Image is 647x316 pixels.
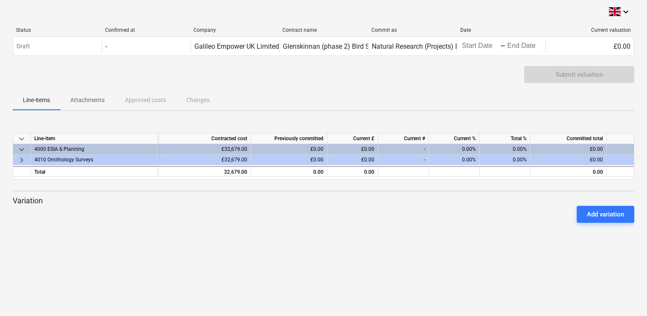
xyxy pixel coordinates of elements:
[13,196,634,206] p: Variation
[371,27,453,33] div: Commit as
[531,144,607,155] div: £0.00
[545,39,634,53] div: £0.00
[587,209,624,220] div: Add variation
[34,155,154,165] div: 4010 Ornithology Surveys
[577,206,634,223] button: Add variation
[158,144,251,155] div: £32,679.00
[531,133,607,144] div: Committed total
[158,155,251,165] div: £32,679.00
[327,155,378,165] div: £0.00
[500,44,506,49] div: -
[460,27,542,33] div: Date
[17,42,30,51] p: Draft
[105,27,187,33] div: Confirmed at
[480,144,531,155] div: 0.00%
[429,155,480,165] div: 0.00%
[194,42,383,50] div: Galileo Empower UK Limited (previously GGE Scotland Limited)
[161,167,247,177] div: 32,679.00
[460,40,500,52] input: Start Date
[506,40,545,52] input: End Date
[105,42,107,50] div: -
[531,155,607,165] div: £0.00
[251,144,327,155] div: £0.00
[372,42,478,50] div: Natural Research (Projects) Limited
[34,144,154,155] div: 4000 ESIA & Planning
[251,155,327,165] div: £0.00
[31,166,158,177] div: Total
[17,155,27,165] span: keyboard_arrow_right
[16,27,98,33] div: Status
[621,7,631,17] i: keyboard_arrow_down
[429,133,480,144] div: Current %
[378,155,429,165] div: -
[480,155,531,165] div: 0.00%
[70,96,105,105] p: Attachments
[549,27,631,33] div: Current valuation
[31,133,158,144] div: Line-item
[251,133,327,144] div: Previously committed
[17,144,27,155] span: keyboard_arrow_down
[327,133,378,144] div: Current £
[17,134,27,144] span: keyboard_arrow_down
[378,133,429,144] div: Current #
[327,144,378,155] div: £0.00
[194,27,276,33] div: Company
[158,133,251,144] div: Contracted cost
[283,42,413,50] div: Glenskinnan (phase 2) Bird Surveys - Year 1
[429,144,480,155] div: 0.00%
[282,27,365,33] div: Contract name
[378,144,429,155] div: -
[480,133,531,144] div: Total %
[23,96,50,105] p: Line-items
[254,167,323,177] div: 0.00
[327,166,378,177] div: 0.00
[531,166,607,177] div: 0.00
